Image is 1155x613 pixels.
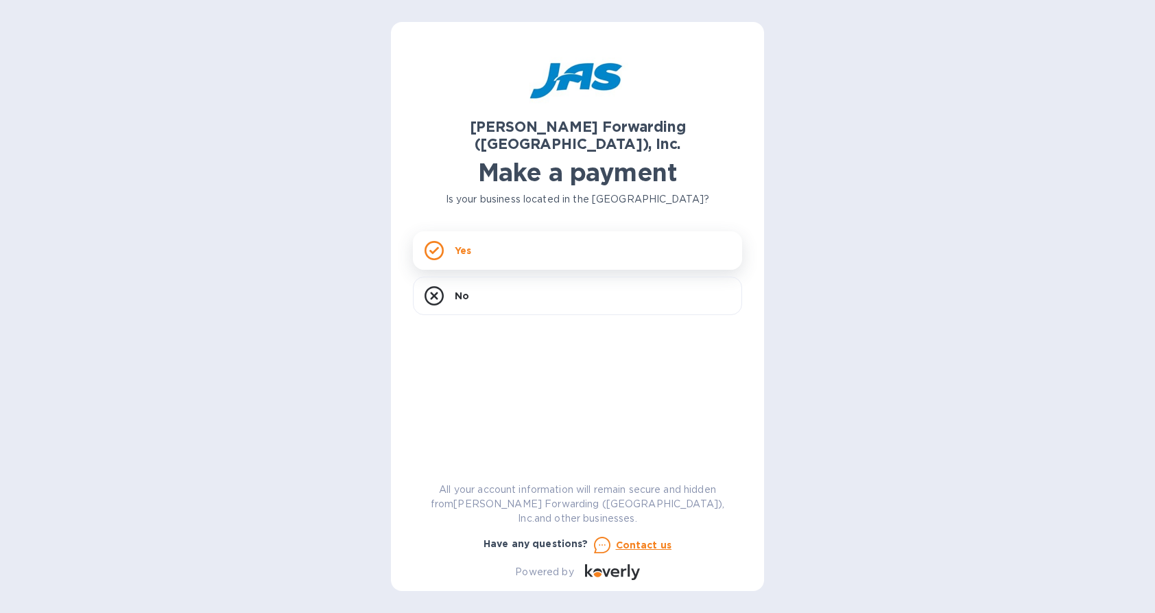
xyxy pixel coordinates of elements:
[470,118,686,152] b: [PERSON_NAME] Forwarding ([GEOGRAPHIC_DATA]), Inc.
[616,540,672,551] u: Contact us
[413,483,742,526] p: All your account information will remain secure and hidden from [PERSON_NAME] Forwarding ([GEOGRA...
[413,192,742,207] p: Is your business located in the [GEOGRAPHIC_DATA]?
[455,244,471,257] p: Yes
[515,565,573,579] p: Powered by
[455,289,469,303] p: No
[484,538,588,549] b: Have any questions?
[413,158,742,187] h1: Make a payment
